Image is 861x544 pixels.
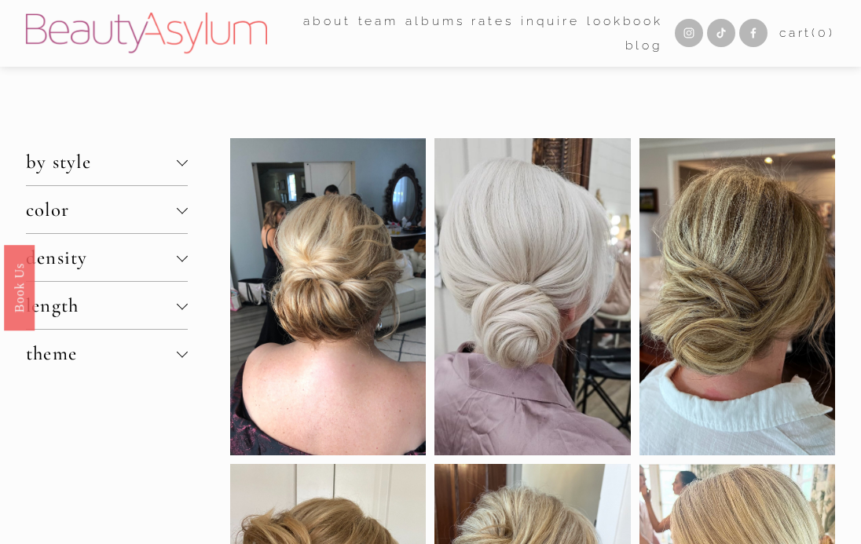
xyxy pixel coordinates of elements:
[358,10,399,32] span: team
[405,9,465,33] a: albums
[26,150,177,173] span: by style
[26,246,177,269] span: density
[26,198,177,221] span: color
[26,186,188,233] button: color
[26,282,188,329] button: length
[303,10,351,32] span: about
[707,19,735,47] a: TikTok
[358,9,399,33] a: folder dropdown
[471,9,514,33] a: Rates
[739,19,768,47] a: Facebook
[303,9,351,33] a: folder dropdown
[4,244,35,330] a: Book Us
[779,22,835,44] a: 0 items in cart
[812,25,835,40] span: ( )
[26,330,188,377] button: theme
[26,294,177,317] span: length
[521,9,580,33] a: Inquire
[818,25,829,40] span: 0
[26,234,188,281] button: density
[625,33,664,57] a: Blog
[587,9,663,33] a: Lookbook
[675,19,703,47] a: Instagram
[26,341,177,365] span: theme
[26,13,267,53] img: Beauty Asylum | Bridal Hair &amp; Makeup Charlotte &amp; Atlanta
[26,138,188,185] button: by style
